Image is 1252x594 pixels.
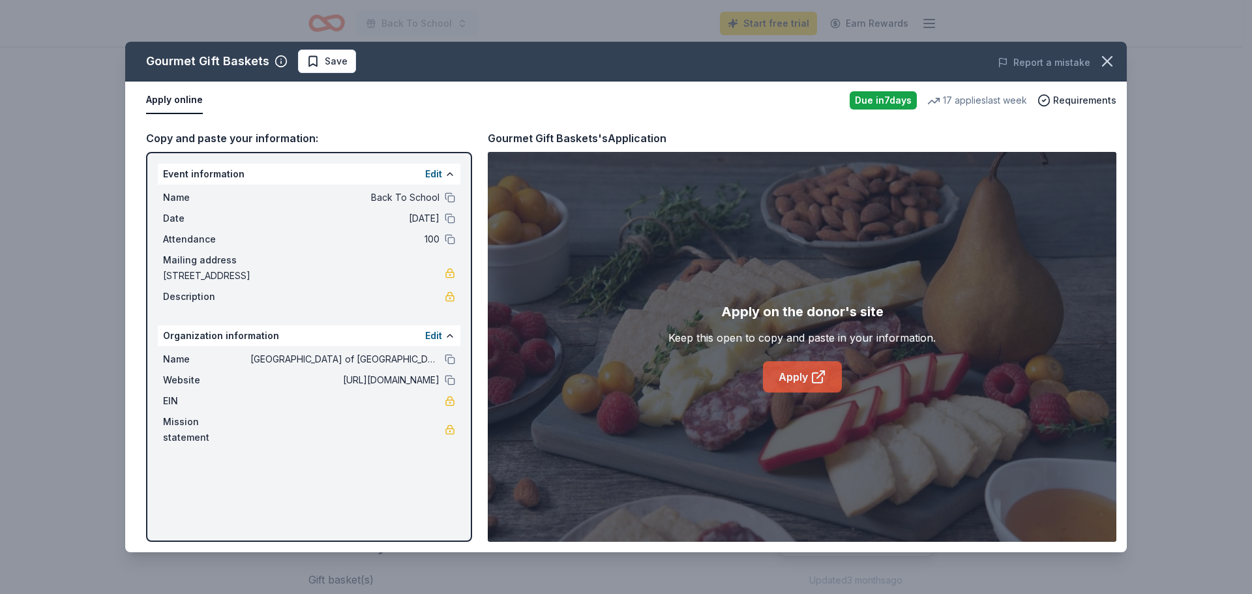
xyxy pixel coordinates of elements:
button: Save [298,50,356,73]
div: Organization information [158,325,460,346]
button: Edit [425,166,442,182]
span: [DATE] [250,211,440,226]
div: Due in 7 days [850,91,917,110]
span: Name [163,351,250,367]
span: EIN [163,393,250,409]
span: Attendance [163,231,250,247]
a: Apply [763,361,842,393]
span: Website [163,372,250,388]
div: Apply on the donor's site [721,301,884,322]
div: 17 applies last week [927,93,1027,108]
span: Requirements [1053,93,1116,108]
span: Description [163,289,250,304]
span: 100 [250,231,440,247]
div: Copy and paste your information: [146,130,472,147]
span: [URL][DOMAIN_NAME] [250,372,440,388]
button: Edit [425,328,442,344]
button: Report a mistake [998,55,1090,70]
div: Gourmet Gift Baskets [146,51,269,72]
button: Requirements [1037,93,1116,108]
div: Event information [158,164,460,185]
div: Gourmet Gift Baskets's Application [488,130,666,147]
span: Name [163,190,250,205]
button: Apply online [146,87,203,114]
span: Back To School [250,190,440,205]
span: [GEOGRAPHIC_DATA] of [GEOGRAPHIC_DATA] [250,351,440,367]
span: [STREET_ADDRESS] [163,268,445,284]
span: Mission statement [163,414,250,445]
span: Date [163,211,250,226]
span: Save [325,53,348,69]
div: Keep this open to copy and paste in your information. [668,330,936,346]
div: Mailing address [163,252,455,268]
